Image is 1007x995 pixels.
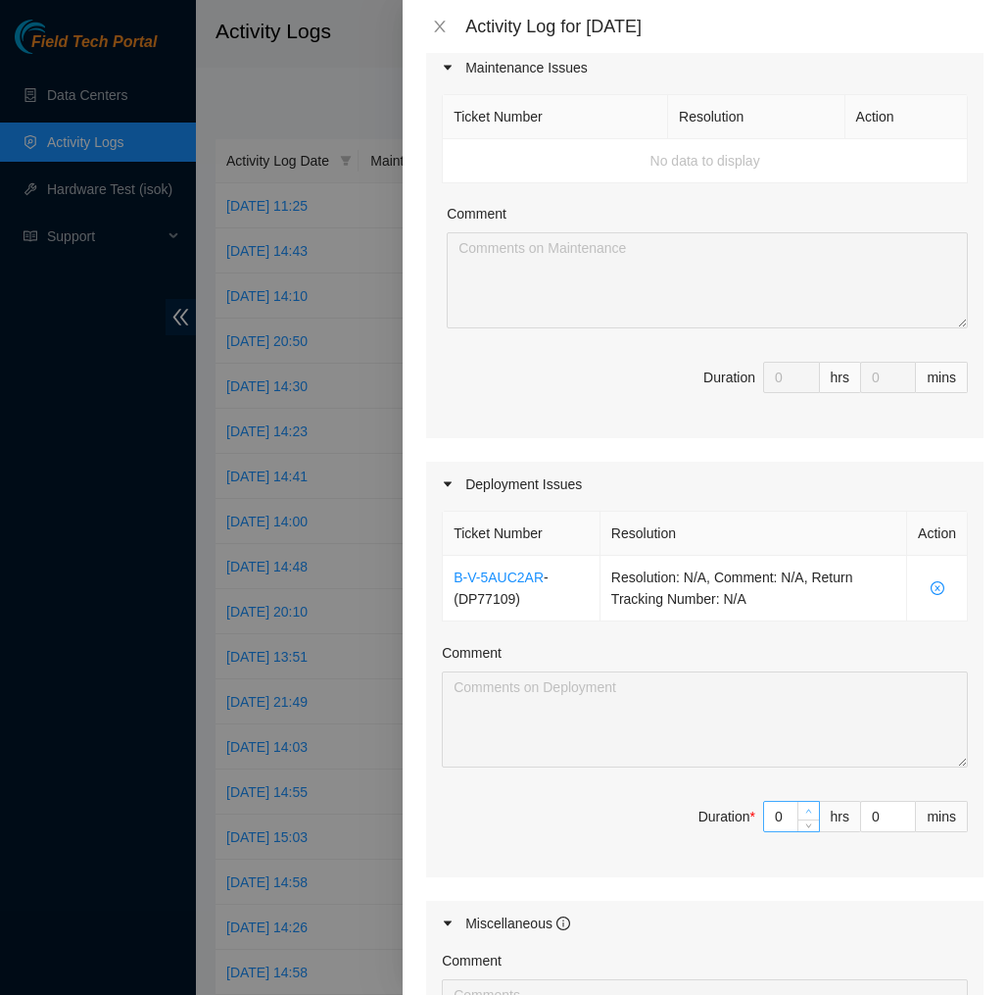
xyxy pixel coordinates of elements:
[703,367,755,388] div: Duration
[668,95,845,139] th: Resolution
[426,462,983,507] div: Deployment Issues
[442,642,502,664] label: Comment
[907,512,968,556] th: Action
[820,362,861,393] div: hrs
[443,95,668,139] th: Ticket Number
[442,672,968,768] textarea: Comment
[442,950,502,971] label: Comment
[447,203,506,224] label: Comment
[803,806,815,818] span: up
[426,901,983,946] div: Miscellaneous info-circle
[442,918,454,929] span: caret-right
[820,801,861,832] div: hrs
[432,19,448,34] span: close
[447,232,968,328] textarea: Comment
[600,512,907,556] th: Resolution
[443,512,600,556] th: Ticket Number
[443,139,968,183] td: No data to display
[465,16,983,37] div: Activity Log for [DATE]
[600,556,907,622] td: Resolution: N/A, Comment: N/A, Return Tracking Number: N/A
[442,478,454,490] span: caret-right
[797,820,819,831] span: Decrease Value
[454,570,548,607] span: - ( DP77109 )
[803,820,815,831] span: down
[797,802,819,820] span: Increase Value
[698,806,755,827] div: Duration
[442,62,454,74] span: caret-right
[556,917,570,930] span: info-circle
[918,581,956,595] span: close-circle
[426,45,983,90] div: Maintenance Issues
[454,570,544,585] a: B-V-5AUC2AR
[916,362,968,393] div: mins
[426,18,454,36] button: Close
[916,801,968,832] div: mins
[845,95,968,139] th: Action
[465,913,570,934] div: Miscellaneous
